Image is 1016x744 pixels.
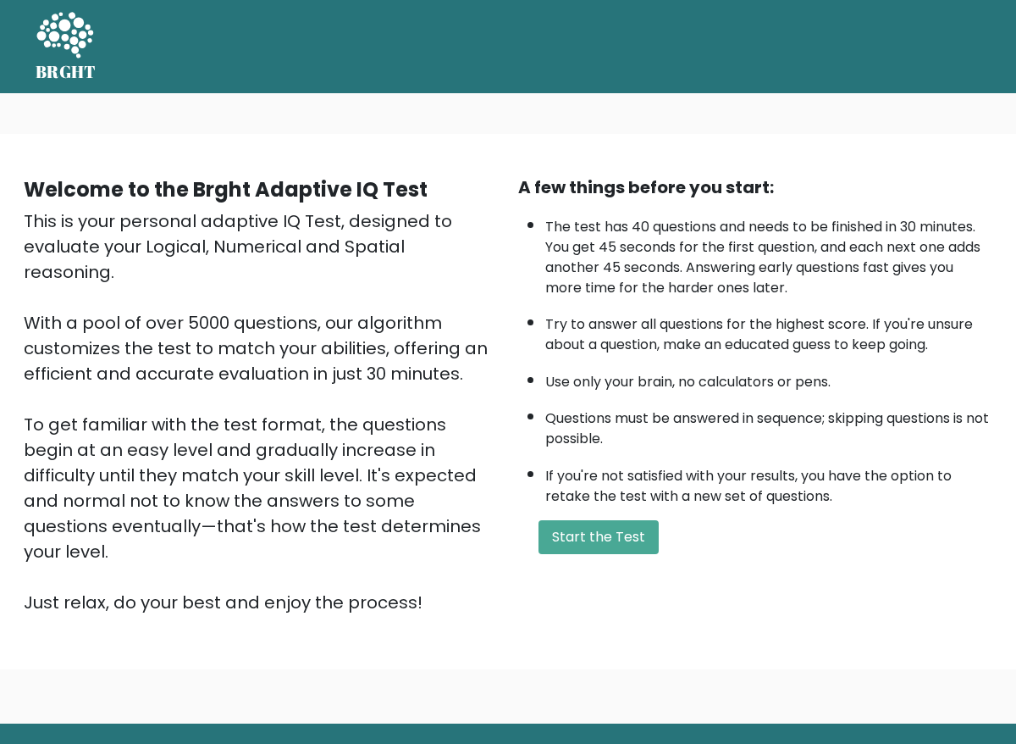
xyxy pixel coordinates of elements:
li: Questions must be answered in sequence; skipping questions is not possible. [545,400,992,449]
li: The test has 40 questions and needs to be finished in 30 minutes. You get 45 seconds for the firs... [545,208,992,298]
li: Use only your brain, no calculators or pens. [545,364,992,392]
li: If you're not satisfied with your results, you have the option to retake the test with a new set ... [545,458,992,507]
h5: BRGHT [36,62,97,82]
div: This is your personal adaptive IQ Test, designed to evaluate your Logical, Numerical and Spatial ... [24,208,498,615]
a: BRGHT [36,7,97,86]
div: A few things before you start: [518,175,992,200]
button: Start the Test [538,520,659,554]
li: Try to answer all questions for the highest score. If you're unsure about a question, make an edu... [545,306,992,355]
b: Welcome to the Brght Adaptive IQ Test [24,175,428,203]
